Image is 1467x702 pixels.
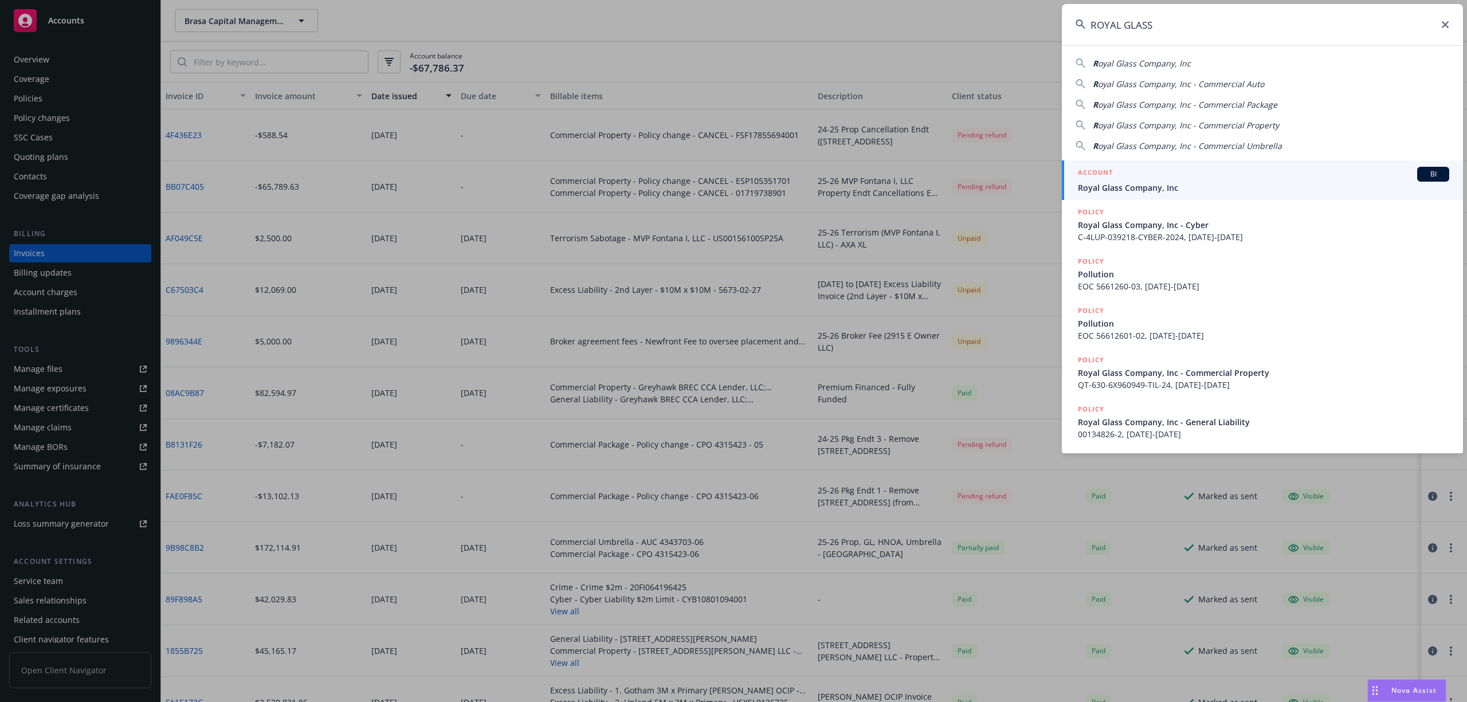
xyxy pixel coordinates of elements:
span: Royal Glass Company, Inc - Commercial Property [1078,367,1449,379]
span: QT-630-6X960949-TIL-24, [DATE]-[DATE] [1078,379,1449,391]
span: R [1093,79,1098,89]
span: Royal Glass Company, Inc [1078,182,1449,194]
div: Drag to move [1368,680,1382,701]
span: R [1093,99,1098,110]
button: Nova Assist [1367,679,1446,702]
a: ACCOUNTBIRoyal Glass Company, Inc [1062,160,1463,200]
a: POLICYRoyal Glass Company, Inc - General Liability00134826-2, [DATE]-[DATE] [1062,397,1463,446]
span: oyal Glass Company, Inc [1098,58,1191,69]
span: EOC 56612601-02, [DATE]-[DATE] [1078,330,1449,342]
span: C-4LUP-039218-CYBER-2024, [DATE]-[DATE] [1078,231,1449,243]
a: POLICYRoyal Glass Company, Inc - CyberC-4LUP-039218-CYBER-2024, [DATE]-[DATE] [1062,200,1463,249]
span: oyal Glass Company, Inc - Commercial Package [1098,99,1277,110]
span: EOC 5661260-03, [DATE]-[DATE] [1078,280,1449,292]
a: POLICYRoyal Glass Company, Inc - Commercial PropertyQT-630-6X960949-TIL-24, [DATE]-[DATE] [1062,348,1463,397]
h5: POLICY [1078,403,1104,415]
a: POLICYPollutionEOC 56612601-02, [DATE]-[DATE] [1062,299,1463,348]
h5: ACCOUNT [1078,167,1113,181]
span: oyal Glass Company, Inc - Commercial Property [1098,120,1279,131]
span: oyal Glass Company, Inc - Commercial Auto [1098,79,1264,89]
span: R [1093,140,1098,151]
span: R [1093,120,1098,131]
a: POLICYPollutionEOC 5661260-03, [DATE]-[DATE] [1062,249,1463,299]
h5: POLICY [1078,354,1104,366]
span: Nova Assist [1391,685,1437,695]
span: Pollution [1078,317,1449,330]
span: oyal Glass Company, Inc - Commercial Umbrella [1098,140,1282,151]
h5: POLICY [1078,206,1104,218]
span: 00134826-2, [DATE]-[DATE] [1078,428,1449,440]
span: Royal Glass Company, Inc - General Liability [1078,416,1449,428]
span: Royal Glass Company, Inc - Cyber [1078,219,1449,231]
h5: POLICY [1078,256,1104,267]
h5: POLICY [1078,305,1104,316]
span: Pollution [1078,268,1449,280]
span: BI [1422,169,1445,179]
input: Search... [1062,4,1463,45]
span: R [1093,58,1098,69]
